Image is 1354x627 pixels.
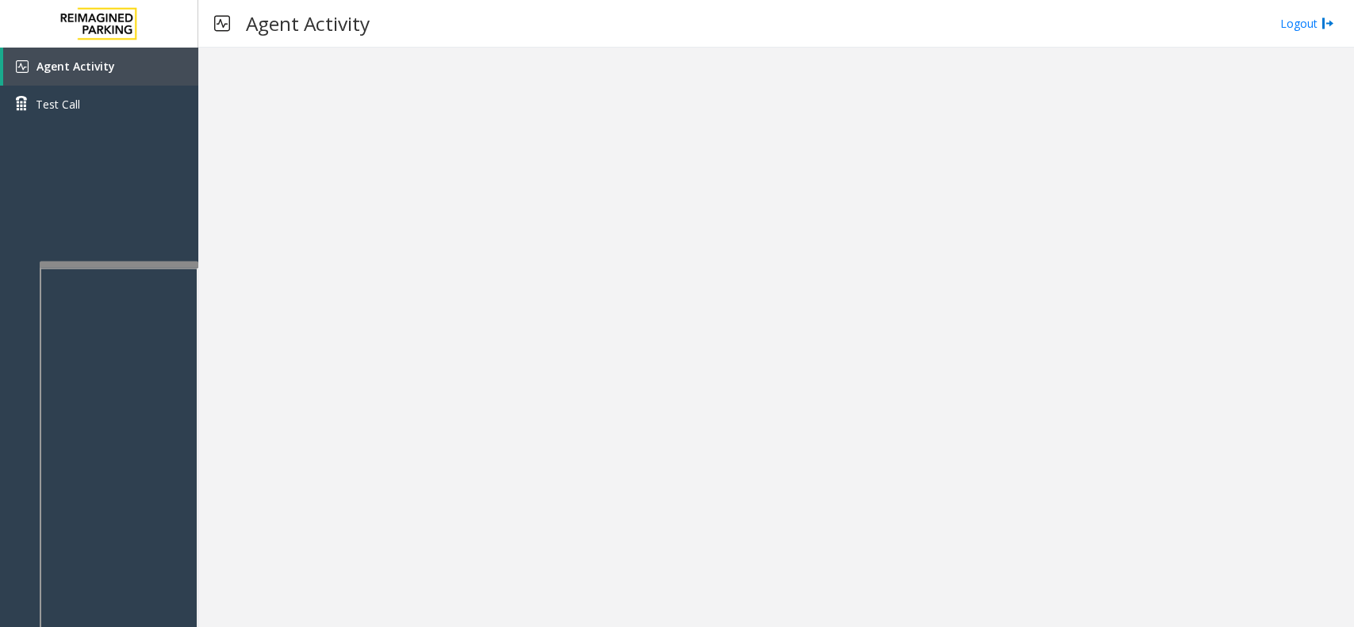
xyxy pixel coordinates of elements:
[214,4,230,43] img: pageIcon
[36,96,80,113] span: Test Call
[16,60,29,73] img: 'icon'
[1280,15,1334,32] a: Logout
[3,48,198,86] a: Agent Activity
[36,59,115,74] span: Agent Activity
[1321,15,1334,32] img: logout
[238,4,378,43] h3: Agent Activity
